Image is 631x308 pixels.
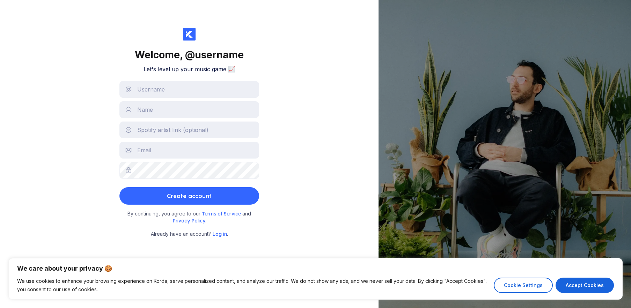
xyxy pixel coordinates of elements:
[17,277,489,294] p: We use cookies to enhance your browsing experience on Korda, serve personalized content, and anal...
[144,66,235,73] h2: Let's level up your music game 📈
[119,187,259,205] button: Create account
[195,49,244,61] span: username
[119,142,259,159] input: Email
[173,218,205,224] span: Privacy Policy
[119,101,259,118] input: Name
[123,210,256,225] small: By continuing, you agree to our and .
[494,278,553,293] button: Cookie Settings
[212,231,227,237] a: Log in
[556,278,614,293] button: Accept Cookies
[167,189,212,203] div: Create account
[17,264,614,273] p: We care about your privacy 🍪
[135,49,244,61] div: Welcome,
[119,122,259,138] input: Spotify artist link (optional)
[202,211,242,217] a: Terms of Service
[151,230,228,238] small: Already have an account? .
[185,49,195,61] span: @
[202,211,242,217] span: Terms of Service
[119,81,259,98] input: Username
[173,218,205,223] a: Privacy Policy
